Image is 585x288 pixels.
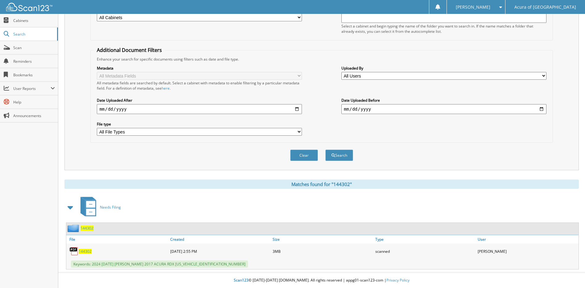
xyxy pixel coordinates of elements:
div: [PERSON_NAME] [476,245,579,257]
span: Cabinets [13,18,55,23]
legend: Additional Document Filters [94,47,165,53]
img: folder2.png [68,224,80,232]
span: Announcements [13,113,55,118]
img: scan123-logo-white.svg [6,3,52,11]
a: User [476,235,579,244]
span: Keywords: 2024 [DATE] [PERSON_NAME] 2017 ACURA RDX [US_VEHICLE_IDENTIFICATION_NUMBER] [71,260,248,268]
span: Reminders [13,59,55,64]
label: Date Uploaded Before [341,98,546,103]
iframe: Chat Widget [554,258,585,288]
a: 144302 [80,226,93,231]
a: File [66,235,169,244]
span: Acura of [GEOGRAPHIC_DATA] [514,5,576,9]
button: Clear [290,150,318,161]
span: Bookmarks [13,72,55,78]
label: Date Uploaded After [97,98,302,103]
div: All metadata fields are searched by default. Select a cabinet with metadata to enable filtering b... [97,80,302,91]
div: scanned [374,245,476,257]
div: Enhance your search for specific documents using filters such as date and file type. [94,57,549,62]
label: File type [97,121,302,127]
label: Uploaded By [341,66,546,71]
a: Type [374,235,476,244]
a: 144302 [79,249,92,254]
div: Matches found for "144302" [64,180,579,189]
a: Size [271,235,373,244]
div: Select a cabinet and begin typing the name of the folder you want to search in. If the name match... [341,23,546,34]
img: PDF.png [69,247,79,256]
span: [PERSON_NAME] [456,5,490,9]
label: Metadata [97,66,302,71]
a: Needs Filing [77,195,121,219]
span: Needs Filing [100,205,121,210]
span: User Reports [13,86,51,91]
div: 3MB [271,245,373,257]
button: Search [325,150,353,161]
span: Scan [13,45,55,50]
span: Search [13,32,54,37]
span: Help [13,100,55,105]
a: here [162,86,170,91]
div: © [DATE]-[DATE] [DOMAIN_NAME]. All rights reserved | appg01-scan123-com | [58,273,585,288]
input: end [341,104,546,114]
div: [DATE] 2:55 PM [169,245,271,257]
input: start [97,104,302,114]
a: Created [169,235,271,244]
a: Privacy Policy [386,277,410,283]
span: Scan123 [234,277,249,283]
